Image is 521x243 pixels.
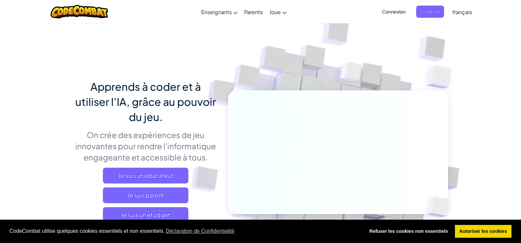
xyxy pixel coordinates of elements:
[103,168,188,183] a: Je suis un éducateur
[413,49,470,105] img: Overlap cubes
[241,3,266,21] a: Parents
[416,6,444,18] button: S'inscrire
[75,80,216,123] span: Apprends à coder et à utiliser l'IA, grâce au pouvoir du jeu.
[365,225,452,238] a: deny cookies
[198,3,241,21] a: Enseignants
[266,3,290,21] a: Joue
[51,5,108,18] img: CodeCombat logo
[269,9,281,15] span: Joue
[103,207,188,223] button: Je suis un étudiant
[103,187,188,203] a: Je suis parent
[10,226,360,236] span: CodeCombat utilise quelques cookies essentiels et non essentiels.
[415,183,465,231] img: Overlap cubes
[327,49,375,98] img: Overlap cubes
[449,3,475,21] a: français
[73,129,218,163] p: On crée des expériences de jeu innovantes pour rendre l'informatique engageante et accessible à t...
[165,226,235,236] a: learn more about cookies
[378,6,410,18] button: Connexion
[452,9,472,15] span: français
[201,9,232,15] span: Enseignants
[455,225,512,238] a: allow cookies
